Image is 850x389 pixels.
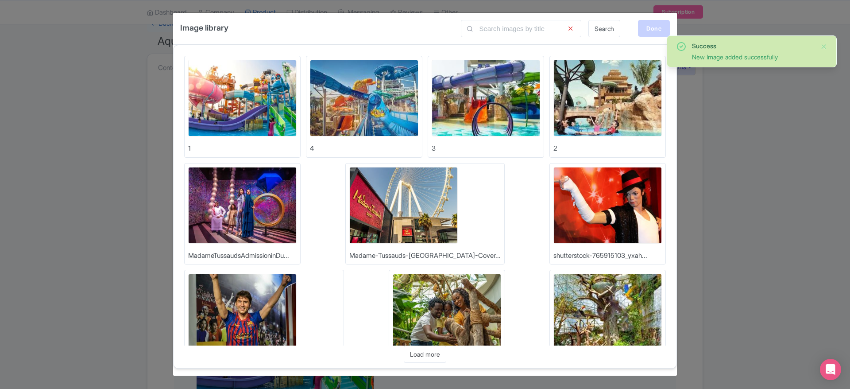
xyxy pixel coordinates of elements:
div: 3 [432,144,436,154]
div: Done [638,20,670,37]
img: 1_amii5n.webp [188,60,297,136]
div: Madame-Tussauds-[GEOGRAPHIC_DATA]-Cover... [349,251,501,261]
div: shutterstock-765915103_yxah... [553,251,647,261]
div: 4 [310,144,314,154]
a: Search [588,20,620,37]
div: 1 [188,144,191,154]
input: Search images by title [461,20,581,37]
img: 4_mtscpi.jpg [310,60,418,136]
div: 2 [553,144,557,154]
img: hzu7gcptkguthi8owfrc.avif [393,274,501,350]
div: Success [692,41,813,51]
a: Load more [404,346,446,363]
img: 2_n5fn9y.jpg [553,60,662,136]
img: shutterstock-765915103_yxah.1248_xk11v4.webp [553,167,662,244]
img: download_3_zm2v8i.jpg [553,274,662,350]
h4: Image library [180,20,228,35]
img: Madame-Tussauds-Dubai-Cover-20220605_z9oo71.jpg [349,167,458,244]
div: Open Intercom Messenger [820,359,841,380]
img: csm_madame-tussauds-dubai-slider_73ddde1f80_ikagxe.jpg [188,274,297,350]
div: MadameTussaudsAdmissioninDu... [188,251,289,261]
img: 3_eyj2jc.jpg [432,60,540,136]
img: MadameTussaudsAdmissioninDubai-KlookIndia_t8lthy.jpg [188,167,297,244]
div: New Image added successfully [692,52,813,62]
button: Close [820,41,827,52]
